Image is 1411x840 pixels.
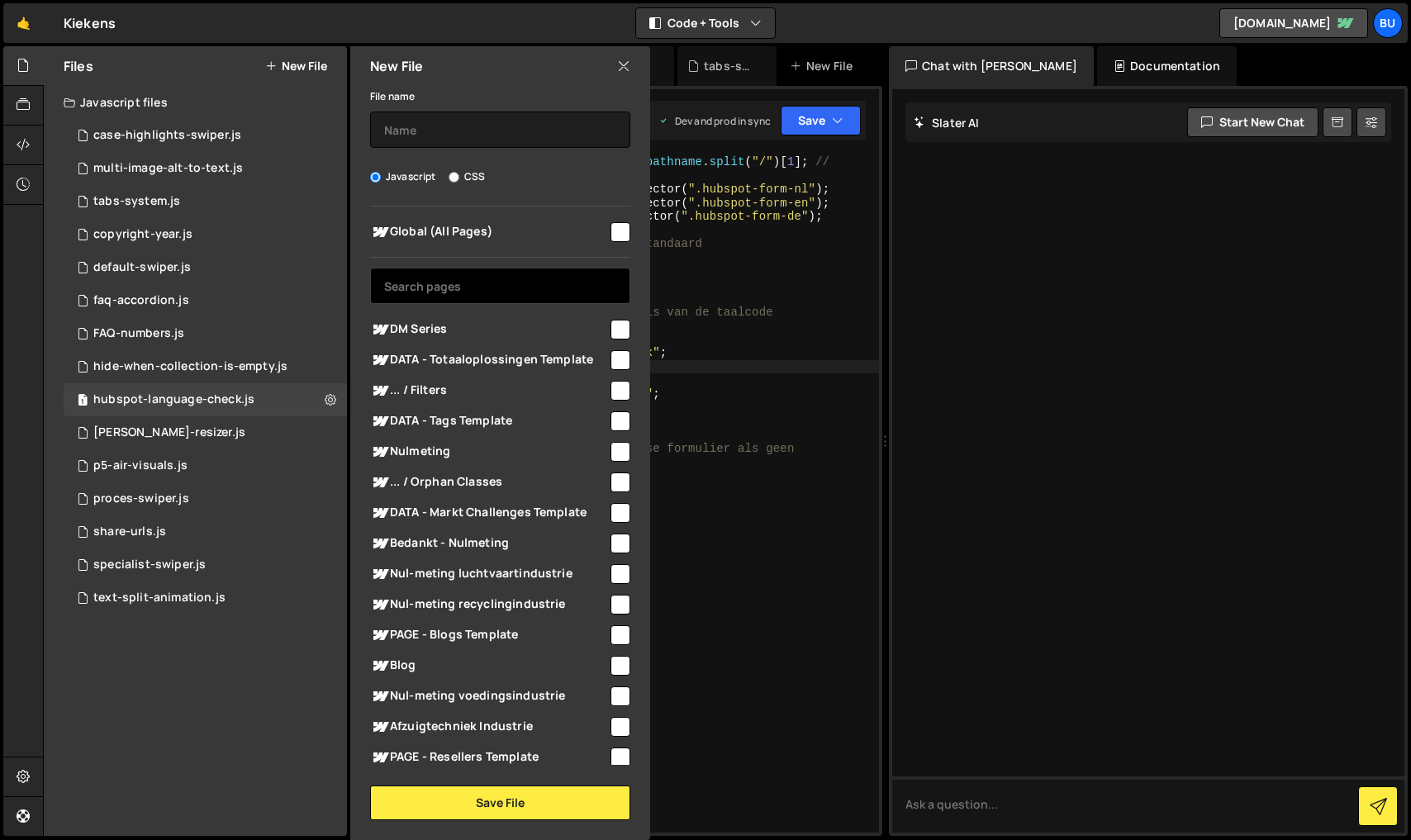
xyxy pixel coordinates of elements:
[93,326,184,341] div: FAQ-numbers.js
[64,482,347,515] div: 16163/43460.js
[93,558,206,572] div: specialist-swiper.js
[370,472,608,492] span: ... / Orphan Classes
[64,251,347,284] div: 16163/43449.js
[914,115,980,131] h2: Slater AI
[93,161,243,176] div: multi-image-alt-to-text.js
[64,57,93,75] h2: Files
[790,58,859,74] div: New File
[370,268,630,304] input: Search pages
[93,591,226,605] div: text-split-animation.js
[370,222,608,242] span: Global (All Pages)
[64,383,347,416] div: 16163/43455.js
[370,686,608,706] span: Nul-meting voedingsindustrie
[93,227,192,242] div: copyright-year.js
[449,172,459,183] input: CSS
[370,717,608,737] span: Afzuigtechniek Industrie
[889,46,1094,86] div: Chat with [PERSON_NAME]
[370,350,608,370] span: DATA - Totaaloplossingen Template
[64,152,347,185] div: 16163/43509.js
[93,491,189,506] div: proces-swiper.js
[64,581,347,615] div: 16163/43456.js
[64,185,347,218] div: 16163/43508.js
[370,625,608,645] span: PAGE - Blogs Template
[64,515,347,548] div: 16163/43461.js
[1187,107,1318,137] button: Start new chat
[370,172,381,183] input: Javascript
[370,320,608,339] span: DM Series
[64,449,347,482] div: 16163/43448.js
[64,13,116,33] div: Kiekens
[1373,8,1403,38] a: Bu
[370,564,608,584] span: Nul-meting luchtvaartindustrie
[64,416,347,449] div: 16163/43457.js
[370,168,436,185] label: Javascript
[93,524,166,539] div: share-urls.js
[64,548,347,581] div: 16163/43451.js
[370,88,415,105] label: File name
[370,411,608,431] span: DATA - Tags Template
[93,359,287,374] div: hide-when-collection-is-empty.js
[64,119,347,152] div: 16163/43450.js
[93,392,254,407] div: hubspot-language-check.js
[370,534,608,553] span: Bedankt - Nulmeting
[64,218,347,251] div: 16163/43452.js
[93,128,241,143] div: case-highlights-swiper.js
[370,112,630,148] input: Name
[370,747,608,767] span: PAGE - Resellers Template
[636,8,775,38] button: Code + Tools
[370,595,608,615] span: Nul-meting recyclingindustrie
[93,458,188,473] div: p5-air-visuals.js
[265,59,327,73] button: New File
[78,395,88,408] span: 1
[93,293,189,308] div: faq-accordion.js
[3,3,44,43] a: 🤙
[704,58,757,74] div: tabs-system.js
[370,656,608,676] span: Blog
[93,194,180,209] div: tabs-system.js
[658,114,771,128] div: Dev and prod in sync
[64,317,347,350] div: 16163/43462.js
[1097,46,1237,86] div: Documentation
[370,503,608,523] span: DATA - Markt Challenges Template
[64,284,347,317] div: 16163/43454.js
[44,86,347,119] div: Javascript files
[93,260,191,275] div: default-swiper.js
[1219,8,1368,38] a: [DOMAIN_NAME]
[370,442,608,462] span: Nulmeting
[370,57,423,75] h2: New File
[64,350,347,383] div: 16163/43453.js
[449,168,485,185] label: CSS
[781,106,861,135] button: Save
[370,381,608,401] span: ... / Filters
[93,425,245,440] div: [PERSON_NAME]-resizer.js
[370,785,630,820] button: Save File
